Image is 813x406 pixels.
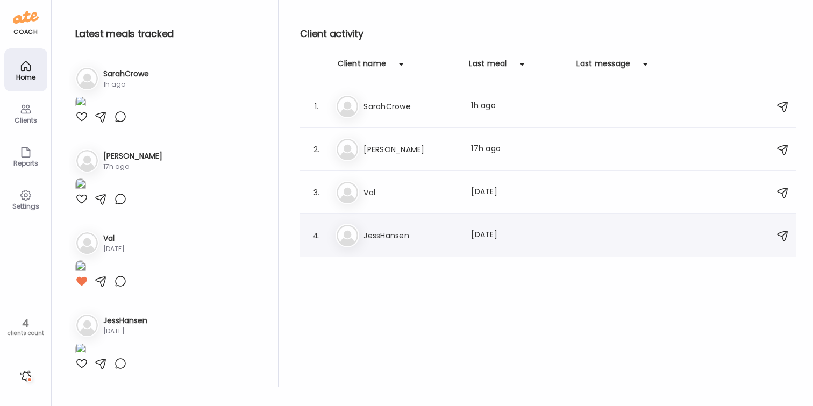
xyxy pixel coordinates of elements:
[103,151,162,162] h3: [PERSON_NAME]
[310,186,323,199] div: 3.
[13,27,38,37] div: coach
[4,317,47,330] div: 4
[310,100,323,113] div: 1.
[337,96,358,117] img: bg-avatar-default.svg
[75,96,86,110] img: images%2FGUbdFJA58dS8Z0qmVV7zLn3NjgJ2%2FK1U1YcE8yC1CY6g5OI5v%2Ft3ogAMUj94wu4TPvTuag_1080
[337,139,358,160] img: bg-avatar-default.svg
[337,182,358,203] img: bg-avatar-default.svg
[76,68,98,89] img: bg-avatar-default.svg
[6,117,45,124] div: Clients
[338,58,386,75] div: Client name
[310,229,323,242] div: 4.
[75,343,86,357] img: images%2F89jpWwfnpeZc0oJum2gXo5JkcVZ2%2FCtg727QKzYp2PbKA68iu%2FtmOHLOvDPBY1bzgNEzAJ_1080
[76,315,98,336] img: bg-avatar-default.svg
[76,232,98,254] img: bg-avatar-default.svg
[4,330,47,337] div: clients count
[576,58,630,75] div: Last message
[6,203,45,210] div: Settings
[75,178,86,193] img: images%2FNpBkYCDGbgOyATEklj5YtkCAVfl2%2Ff7BRNIsAH9TDf9UYwt46%2FyhxiiyaIjqfYTBP46CqK_1080
[6,160,45,167] div: Reports
[75,26,261,42] h2: Latest meals tracked
[13,9,39,26] img: ate
[6,74,45,81] div: Home
[363,186,458,199] h3: Val
[103,233,125,244] h3: Val
[76,150,98,172] img: bg-avatar-default.svg
[469,58,507,75] div: Last meal
[471,100,566,113] div: 1h ago
[471,186,566,199] div: [DATE]
[103,80,149,89] div: 1h ago
[471,143,566,156] div: 17h ago
[103,68,149,80] h3: SarahCrowe
[337,225,358,246] img: bg-avatar-default.svg
[103,326,147,336] div: [DATE]
[363,143,458,156] h3: [PERSON_NAME]
[310,143,323,156] div: 2.
[471,229,566,242] div: [DATE]
[103,162,162,172] div: 17h ago
[103,315,147,326] h3: JessHansen
[75,260,86,275] img: images%2FpdzErkYIq2RVV5q7Kvbq58pGrfp1%2FAZdaZ1zRtQDZ8Q1v7mey%2FwZq1ihZufdaZFeLIhzMP_1080
[363,100,458,113] h3: SarahCrowe
[103,244,125,254] div: [DATE]
[300,26,796,42] h2: Client activity
[363,229,458,242] h3: JessHansen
